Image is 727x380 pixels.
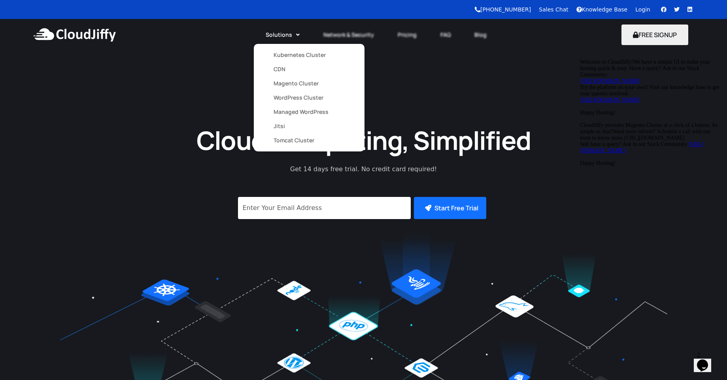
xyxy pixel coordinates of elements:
a: Solutions [254,26,312,43]
button: FREE SIGNUP [621,25,688,45]
a: Magento Cluster [274,76,345,91]
div: Welcome to CloudJiffy!We have a simple UI to make your hosting quick & easy. Have a query? Ask in... [3,3,145,111]
a: Blog [463,26,499,43]
a: Sales Chat [539,6,568,13]
a: Network & Security [312,26,386,43]
a: Jitsi [274,119,345,133]
button: Start Free Trial [414,197,486,219]
p: Get 14 days free trial. No credit card required! [255,164,472,174]
a: FAQ [429,26,463,43]
a: [URL][DOMAIN_NAME] [3,85,127,98]
input: Enter Your Email Address [238,197,411,219]
a: [URL][DOMAIN_NAME] [3,41,63,47]
a: Login [635,6,650,13]
a: Knowledge Base [576,6,628,13]
a: Tomcat Cluster [274,133,345,147]
span: Welcome to CloudJiffy!We have a simple UI to make your hosting quick & easy. Have a query? Ask in... [3,3,143,60]
a: Pricing [386,26,429,43]
iframe: chat widget [694,348,719,372]
a: Managed WordPress [274,105,345,119]
a: [URL][DOMAIN_NAME] [3,22,63,28]
h1: Cloud Computing, Simplified [186,124,542,157]
a: [PHONE_NUMBER] [475,6,531,13]
span: CloudJiffy provides Magento Cluster at a click of a button. As simple as that!Need more inform? S... [3,66,141,110]
iframe: chat widget [577,56,719,344]
a: FREE SIGNUP [621,30,688,39]
a: CDN [274,62,345,76]
a: Kubernetes Cluster [274,48,345,62]
a: WordPress Cluster [274,91,345,105]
